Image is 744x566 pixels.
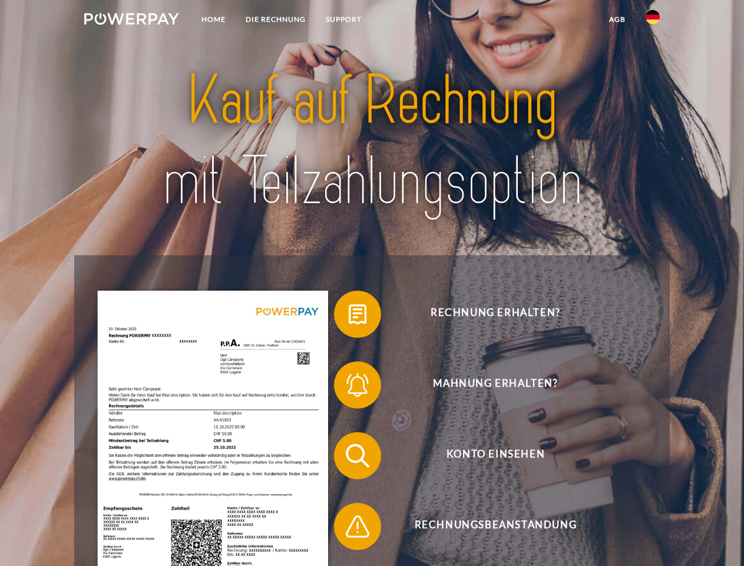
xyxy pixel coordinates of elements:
button: Rechnung erhalten? [334,291,640,338]
img: qb_bill.svg [343,300,372,329]
a: SUPPORT [316,9,372,30]
a: DIE RECHNUNG [236,9,316,30]
img: de [646,10,660,24]
span: Konto einsehen [351,432,640,479]
img: logo-powerpay-white.svg [84,13,179,25]
img: qb_warning.svg [343,512,372,541]
img: qb_search.svg [343,441,372,470]
button: Mahnung erhalten? [334,361,640,409]
span: Rechnung erhalten? [351,291,640,338]
img: qb_bell.svg [343,370,372,400]
button: Rechnungsbeanstandung [334,503,640,550]
span: Rechnungsbeanstandung [351,503,640,550]
a: agb [599,9,636,30]
button: Konto einsehen [334,432,640,479]
img: title-powerpay_de.svg [113,57,631,226]
a: Home [191,9,236,30]
span: Mahnung erhalten? [351,361,640,409]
